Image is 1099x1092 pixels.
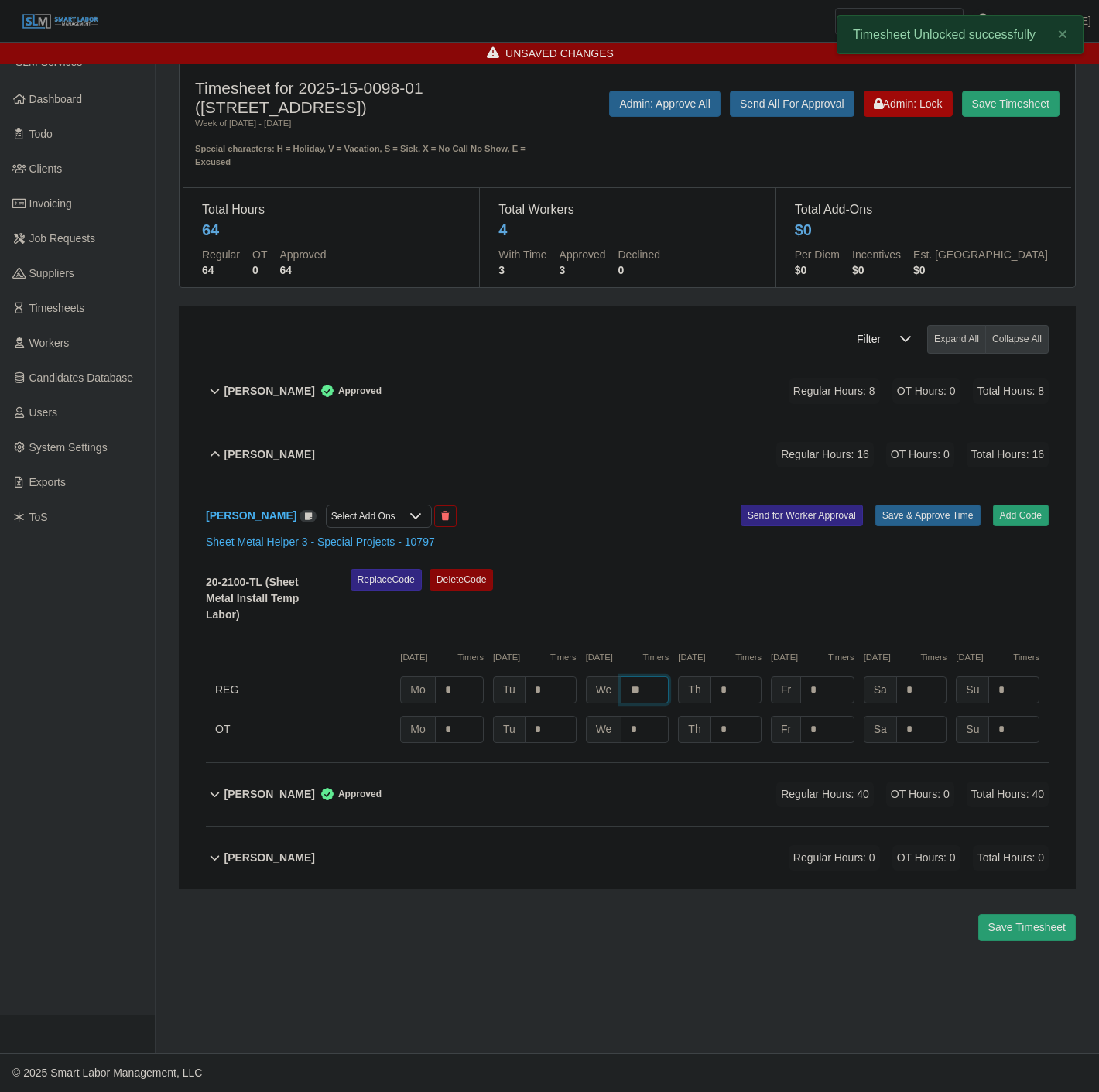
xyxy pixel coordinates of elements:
dt: OT [252,247,267,262]
span: OT Hours: 0 [892,378,960,404]
span: Mo [400,676,435,703]
button: Timers [1013,651,1039,664]
span: OT Hours: 0 [892,845,960,871]
span: Total Hours: 16 [967,442,1049,467]
button: Timers [643,651,669,664]
span: Users [29,406,58,419]
span: Fr [771,676,801,703]
dt: Declined [618,247,660,262]
div: [DATE] [864,651,947,664]
span: We [586,676,622,703]
button: Save & Approve Time [875,505,981,526]
input: Search [835,8,964,35]
div: Special characters: H = Holiday, V = Vacation, S = Sick, X = No Call No Show, E = Excused [195,130,542,169]
button: Send All For Approval [730,91,854,117]
span: Approved [315,383,382,399]
button: Send for Worker Approval [741,505,863,526]
button: [PERSON_NAME] Regular Hours: 0 OT Hours: 0 Total Hours: 0 [206,827,1049,889]
button: Save Timesheet [978,914,1076,941]
span: Tu [493,676,526,703]
dt: Total Workers [498,200,756,219]
dd: 0 [618,262,660,278]
span: Total Hours: 8 [973,378,1049,404]
span: Filter [847,325,890,354]
dt: Approved [560,247,606,262]
span: OT Hours: 0 [886,442,954,467]
dt: Incentives [852,247,901,262]
span: Su [956,676,989,703]
dd: $0 [852,262,901,278]
button: Admin: Lock [864,91,953,117]
button: Timers [550,651,577,664]
span: Workers [29,337,70,349]
div: [DATE] [771,651,854,664]
div: 4 [498,219,507,241]
span: Todo [29,128,53,140]
b: [PERSON_NAME] [224,383,314,399]
b: [PERSON_NAME] [224,850,314,866]
div: $0 [795,219,812,241]
span: We [586,716,622,743]
span: Admin: Lock [874,98,943,110]
button: DeleteCode [430,569,494,591]
img: SLM Logo [22,13,99,30]
dd: 64 [279,262,326,278]
div: Timesheet Unlocked successfully [837,15,1084,54]
span: OT Hours: 0 [886,782,954,807]
dd: 3 [498,262,546,278]
div: OT [215,716,391,743]
dt: Per Diem [795,247,840,262]
span: Regular Hours: 8 [789,378,880,404]
div: [DATE] [493,651,577,664]
div: 64 [202,219,219,241]
div: [DATE] [956,651,1039,664]
b: 20-2100-TL (Sheet Metal Install Temp Labor) [206,576,299,621]
dt: Total Hours [202,200,460,219]
button: End Worker & Remove from the Timesheet [434,505,457,527]
span: Sa [864,676,897,703]
span: Approved [315,786,382,802]
span: Candidates Database [29,371,134,384]
button: Expand All [927,325,986,354]
button: Timers [921,651,947,664]
dd: 64 [202,262,240,278]
dt: Est. [GEOGRAPHIC_DATA] [913,247,1048,262]
span: Job Requests [29,232,96,245]
div: Select Add Ons [327,505,400,527]
button: ReplaceCode [351,569,422,591]
a: View/Edit Notes [300,509,317,522]
dt: Total Add-Ons [795,200,1053,219]
span: Fr [771,716,801,743]
a: [PERSON_NAME] [206,509,296,522]
span: Total Hours: 40 [967,782,1049,807]
span: Clients [29,163,63,175]
span: Th [678,716,710,743]
button: [PERSON_NAME] Regular Hours: 16 OT Hours: 0 Total Hours: 16 [206,423,1049,486]
div: REG [215,676,391,703]
span: Unsaved Changes [505,46,614,61]
div: [DATE] [586,651,669,664]
button: Collapse All [985,325,1049,354]
span: Th [678,676,710,703]
b: [PERSON_NAME] [224,447,314,463]
span: Invoicing [29,197,72,210]
div: Week of [DATE] - [DATE] [195,117,542,130]
span: Regular Hours: 0 [789,845,880,871]
dd: $0 [913,262,1048,278]
span: System Settings [29,441,108,454]
dd: 0 [252,262,267,278]
dd: 3 [560,262,606,278]
span: Exports [29,476,66,488]
span: Dashboard [29,93,83,105]
button: Timers [828,651,854,664]
span: Suppliers [29,267,74,279]
a: [PERSON_NAME] [1002,13,1091,29]
button: Admin: Approve All [609,91,721,117]
b: [PERSON_NAME] [224,786,314,803]
button: [PERSON_NAME] Approved Regular Hours: 8 OT Hours: 0 Total Hours: 8 [206,360,1049,423]
div: [DATE] [400,651,484,664]
button: Timers [735,651,762,664]
div: [DATE] [678,651,762,664]
h4: Timesheet for 2025-15-0098-01 ([STREET_ADDRESS]) [195,78,542,117]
